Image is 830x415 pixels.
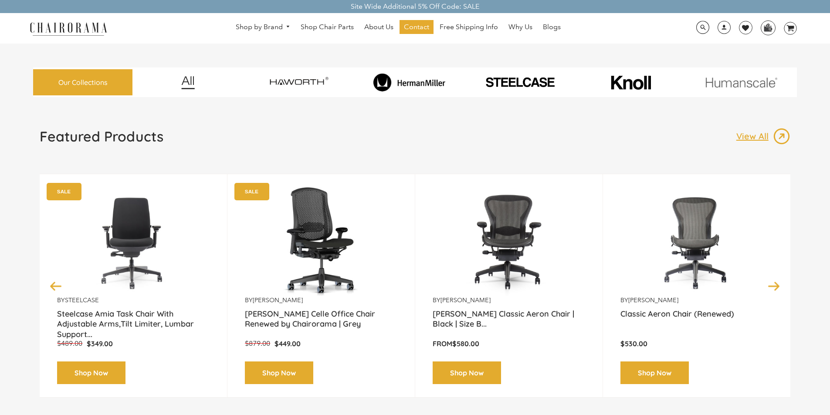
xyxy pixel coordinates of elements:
text: SALE [245,189,258,194]
img: WhatsApp_Image_2024-07-12_at_16.23.01.webp [761,21,775,34]
text: SALE [57,189,71,194]
a: Shop by Brand [231,20,295,34]
a: Free Shipping Info [435,20,502,34]
img: Herman Miller Celle Office Chair Renewed by Chairorama | Grey - chairorama [245,187,397,296]
p: by [620,296,773,304]
span: Contact [404,23,429,32]
span: Blogs [543,23,561,32]
span: $489.00 [57,339,82,348]
img: image_8_173eb7e0-7579-41b4-bc8e-4ba0b8ba93e8.png [356,73,463,91]
a: Shop Now [433,361,501,385]
a: [PERSON_NAME] [628,296,678,304]
img: image_13.png [773,128,790,145]
img: Classic Aeron Chair (Renewed) - chairorama [620,187,773,296]
a: Featured Products [40,128,163,152]
img: image_7_14f0750b-d084-457f-979a-a1ab9f6582c4.png [245,70,352,95]
span: $449.00 [274,339,301,348]
a: Classic Aeron Chair (Renewed) - chairorama Classic Aeron Chair (Renewed) - chairorama [620,187,773,296]
a: [PERSON_NAME] Classic Aeron Chair | Black | Size B... [433,309,585,331]
span: Why Us [508,23,532,32]
a: Classic Aeron Chair (Renewed) [620,309,773,331]
span: $580.00 [452,339,479,348]
a: [PERSON_NAME] Celle Office Chair Renewed by Chairorama | Grey [245,309,397,331]
button: Previous [48,278,64,294]
img: Herman Miller Classic Aeron Chair | Black | Size B (Renewed) - chairorama [433,187,585,296]
a: Our Collections [33,69,132,96]
a: [PERSON_NAME] [440,296,491,304]
nav: DesktopNavigation [149,20,647,36]
a: Amia Chair by chairorama.com Renewed Amia Chair chairorama.com [57,187,210,296]
a: Herman Miller Celle Office Chair Renewed by Chairorama | Grey - chairorama Herman Miller Celle Of... [245,187,397,296]
p: From [433,339,585,348]
a: Why Us [504,20,537,34]
span: $879.00 [245,339,270,348]
p: by [57,296,210,304]
a: Shop Now [245,361,313,385]
button: Next [766,278,782,294]
h1: Featured Products [40,128,163,145]
a: Shop Now [620,361,689,385]
img: image_12.png [164,76,212,89]
span: $530.00 [620,339,647,348]
span: Shop Chair Parts [301,23,354,32]
a: About Us [360,20,398,34]
img: chairorama [25,21,112,36]
img: image_10_1.png [591,74,670,91]
p: by [433,296,585,304]
p: by [245,296,397,304]
a: Shop Now [57,361,125,385]
a: Contact [400,20,434,34]
img: image_11.png [688,77,795,88]
img: PHOTO-2024-07-09-00-53-10-removebg-preview.png [467,76,573,89]
img: Amia Chair by chairorama.com [57,187,210,296]
a: [PERSON_NAME] [253,296,303,304]
a: Shop Chair Parts [296,20,358,34]
a: View All [736,128,790,145]
span: $349.00 [87,339,113,348]
a: Herman Miller Classic Aeron Chair | Black | Size B (Renewed) - chairorama Herman Miller Classic A... [433,187,585,296]
p: View All [736,131,773,142]
span: Free Shipping Info [440,23,498,32]
a: Steelcase [65,296,99,304]
span: About Us [364,23,393,32]
a: Steelcase Amia Task Chair With Adjustable Arms,Tilt Limiter, Lumbar Support... [57,309,210,331]
a: Blogs [539,20,565,34]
